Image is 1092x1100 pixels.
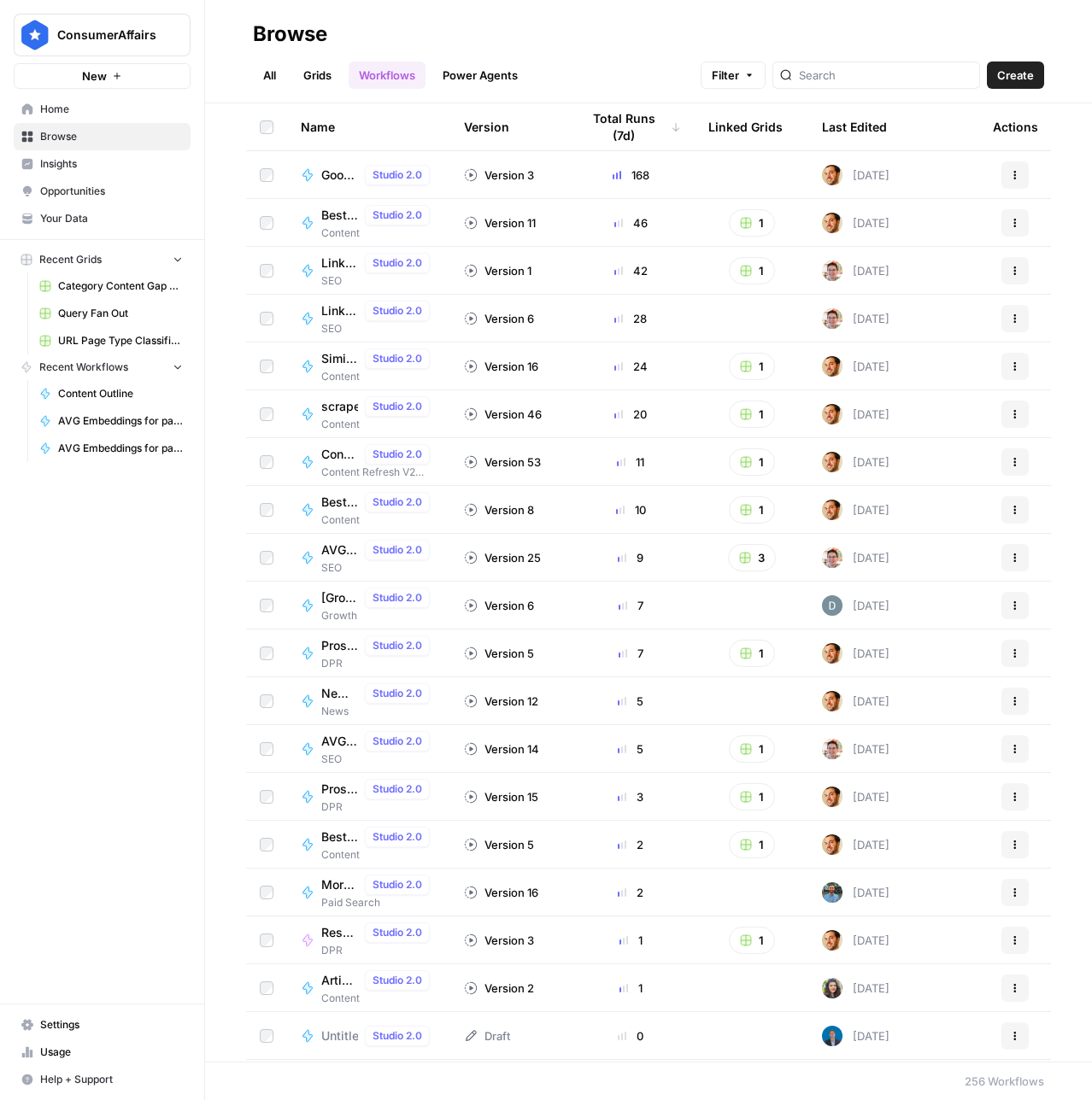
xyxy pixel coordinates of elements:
a: Research Page JSON GeneratorStudio 2.0DPR [301,922,437,958]
a: Browse [14,123,191,150]
div: [DATE] [822,356,889,377]
span: Content [321,847,437,863]
div: Version 5 [464,645,534,662]
div: [DATE] [822,595,889,616]
span: Similarity score improver [321,350,358,367]
div: Browse [253,20,327,48]
img: 7dkj40nmz46gsh6f912s7bk0kz0q [822,643,842,664]
div: Version 11 [464,214,536,231]
button: New [14,63,191,89]
span: Studio 2.0 [373,973,422,988]
span: Studio 2.0 [373,303,422,319]
span: Studio 2.0 [373,925,422,940]
span: Recent Grids [39,252,102,267]
a: Article to JSON converter (BG)Studio 2.0Content [301,970,437,1006]
button: 1 [729,927,775,954]
a: Similarity score improverStudio 2.0Content [301,348,437,384]
div: 7 [580,645,681,662]
img: 7dkj40nmz46gsh6f912s7bk0kz0q [822,452,842,472]
span: Insights [40,156,183,172]
img: cey2xrdcekjvnatjucu2k7sm827y [822,882,842,903]
a: Best solar by state writerStudio 2.0Content [301,827,437,863]
span: Studio 2.0 [373,877,422,892]
button: Workspace: ConsumerAffairs [14,14,191,56]
span: Content [321,417,437,432]
span: Studio 2.0 [373,494,422,510]
button: 1 [729,831,775,858]
div: Version 5 [464,836,534,853]
div: [DATE] [822,787,889,807]
span: Mortgage Daily News [321,876,358,893]
span: Your Data [40,211,183,226]
span: Best HW by state writer [321,494,358,511]
a: Best HW by city writerStudio 2.0Content [301,205,437,241]
span: Studio 2.0 [373,542,422,558]
div: Version 14 [464,740,539,758]
span: Studio 2.0 [373,638,422,653]
button: 1 [729,257,775,284]
div: [DATE] [822,165,889,185]
span: ConsumerAffairs [57,26,161,44]
span: Filter [712,67,739,84]
div: 28 [580,310,681,327]
a: Mortgage Daily NewsStudio 2.0Paid Search [301,875,437,910]
div: 1 [580,932,681,949]
div: Version 25 [464,549,541,566]
a: Opportunities [14,178,191,205]
div: [DATE] [822,930,889,951]
span: Studio 2.0 [373,167,422,183]
img: 7dkj40nmz46gsh6f912s7bk0kz0q [822,165,842,185]
a: Prospect ID 2.0Studio 2.0DPR [301,635,437,671]
div: Version 3 [464,167,534,184]
img: 7dkj40nmz46gsh6f912s7bk0kz0q [822,691,842,711]
a: All [253,61,286,89]
span: DPR [321,943,437,958]
span: Help + Support [40,1072,183,1087]
img: cligphsu63qclrxpa2fa18wddixk [822,739,842,759]
span: Studio 2.0 [373,734,422,749]
div: [DATE] [822,500,889,520]
div: 42 [580,262,681,279]
a: News scraperStudio 2.0News [301,683,437,719]
div: [DATE] [822,882,889,903]
span: Content [321,369,437,384]
div: [DATE] [822,691,889,711]
a: Category Content Gap Analysis [32,272,191,300]
span: SEO [321,321,437,336]
img: 7dkj40nmz46gsh6f912s7bk0kz0q [822,356,842,377]
span: Opportunities [40,184,183,199]
a: Insights [14,150,191,178]
span: Usage [40,1044,183,1060]
span: Content [321,991,437,1006]
button: Recent Grids [14,247,191,272]
span: Studio 2.0 [373,255,422,271]
span: Article to JSON converter (BG) [321,972,358,989]
span: Studio 2.0 [373,351,422,366]
div: 5 [580,740,681,758]
span: AVG Embeddings for page and Target Keyword [321,541,358,559]
a: Workflows [349,61,426,89]
img: 7dkj40nmz46gsh6f912s7bk0kz0q [822,404,842,424]
button: Create [987,61,1044,89]
div: 11 [580,453,681,471]
div: [DATE] [822,452,889,472]
button: 1 [729,496,775,524]
a: AVG Embeddings for page and Target Keyword - Using Pasted page contentStudio 2.0SEO [301,731,437,767]
div: Version 1 [464,262,531,279]
img: ycwi5nakws32ilp1nb2dvjlr7esq [822,595,842,616]
span: Best HW by city writer [321,207,358,224]
span: Query Fan Out [58,306,183,321]
div: Actions [993,103,1038,150]
span: Content Outline [321,446,358,463]
span: News [321,704,437,719]
a: UntitledStudio 2.0 [301,1026,437,1046]
button: 1 [729,353,775,380]
div: Name [301,103,437,150]
div: Total Runs (7d) [580,103,681,150]
span: Link Suggestion from Topic - Mainsite Only [321,255,358,272]
div: Version 8 [464,501,534,518]
span: Studio 2.0 [373,590,422,606]
a: Content OutlineStudio 2.0Content Refresh V2 [use-case4] [301,444,437,480]
button: 1 [729,735,775,763]
span: Studio 2.0 [373,399,422,414]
